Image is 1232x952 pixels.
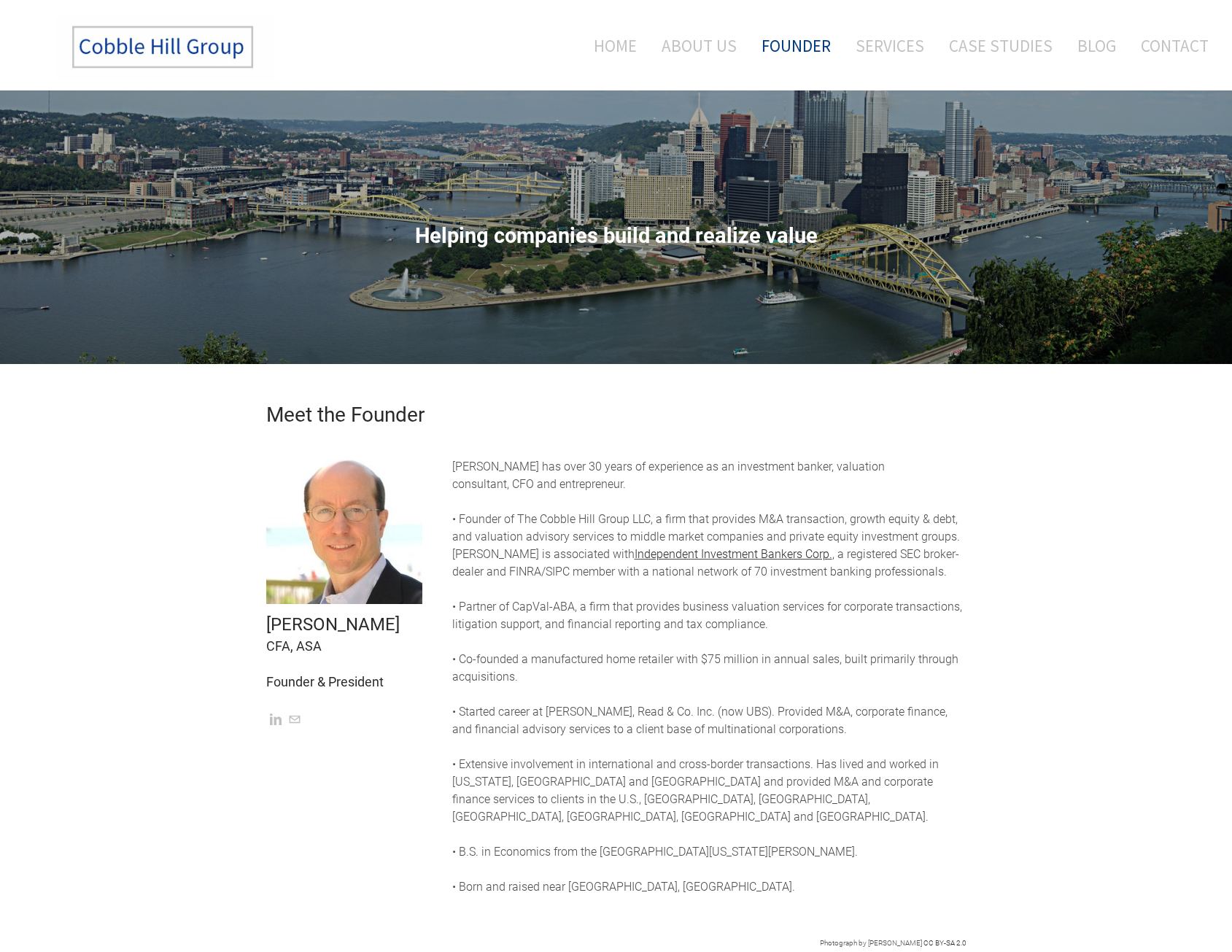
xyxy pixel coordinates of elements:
a: Services [845,15,935,76]
font: [PERSON_NAME] [266,614,400,635]
font: Photograph by [PERSON_NAME] [820,939,966,947]
span: • Extensive involvement in international and cross-border transactions. Has lived and worked in [... [452,757,939,859]
a: Independent Investment Bankers Corp. [635,547,832,561]
span: • Partner of CapVal-ABA, a firm that provides business valuation services for corporate transacti... [452,600,962,631]
a: Linkedin [270,713,282,727]
a: CC BY-SA 2.0 [923,939,966,947]
span: • Founder of The Cobble Hill Group LLC, a firm that provides M&A transaction, growth equity & deb... [452,512,960,543]
div: [PERSON_NAME] is associated with , a registered SEC broker-dealer and FINRA/SIPC member with a na... [452,441,966,896]
font: Founder & President [266,674,384,689]
font: CFA, ASA [266,638,322,654]
h2: Meet the Founder [266,405,966,425]
a: Mail [289,713,301,727]
img: The Cobble Hill Group LLC [55,15,274,80]
a: Contact [1130,15,1209,76]
a: Blog [1066,15,1127,76]
font: [PERSON_NAME] has over 30 years of experience as an investment banker, valuation consultant, CFO ... [452,460,885,491]
a: Home [572,15,648,76]
a: About Us [651,15,748,76]
img: Picture [266,448,422,604]
span: Helping companies build and realize value [415,223,818,248]
span: • Born and raised near [GEOGRAPHIC_DATA], [GEOGRAPHIC_DATA]. [452,880,795,894]
a: Case Studies [938,15,1064,76]
a: Founder [751,15,842,76]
